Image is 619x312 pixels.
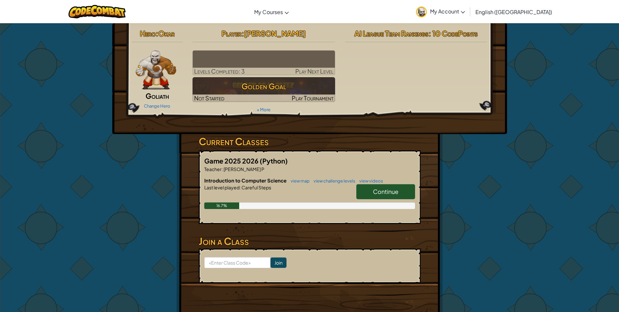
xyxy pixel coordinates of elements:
[257,107,271,112] a: + More
[428,29,478,38] span: : 10 CodePoints
[241,184,271,190] span: Careful Steps
[204,184,240,190] span: Last level played
[204,177,287,183] span: Introduction to Computer Science
[69,5,126,18] img: CodeCombat logo
[416,7,427,17] img: avatar
[260,157,288,165] span: (Python)
[199,234,421,249] h3: Join a Class
[204,166,222,172] span: Teacher
[244,29,306,38] span: [PERSON_NAME]
[373,188,398,195] span: Continue
[292,94,333,102] span: Play Tournament
[222,166,223,172] span: :
[430,8,465,15] span: My Account
[204,157,260,165] span: Game 2025 2026
[146,91,169,100] span: Goliath
[271,257,286,268] input: Join
[193,77,335,102] img: Golden Goal
[222,29,241,38] span: Player
[295,67,333,75] span: Play Next Level
[413,1,468,22] a: My Account
[472,3,555,21] a: English ([GEOGRAPHIC_DATA])
[204,202,240,209] div: 16.7%
[475,9,552,15] span: English ([GEOGRAPHIC_DATA])
[193,79,335,94] h3: Golden Goal
[287,178,310,183] a: view map
[310,178,355,183] a: view challenge levels
[136,50,177,90] img: goliath-pose.png
[193,77,335,102] a: Golden GoalNot StartedPlay Tournament
[140,29,156,38] span: Hero
[254,9,283,15] span: My Courses
[240,184,241,190] span: :
[144,103,170,109] a: Change Hero
[356,178,383,183] a: view videos
[199,134,421,149] h3: Current Classes
[156,29,158,38] span: :
[204,257,271,268] input: <Enter Class Code>
[251,3,292,21] a: My Courses
[241,29,244,38] span: :
[158,29,175,38] span: Okar
[223,166,264,172] span: [PERSON_NAME] P
[194,67,245,75] span: Levels Completed: 3
[194,94,224,102] span: Not Started
[193,50,335,75] a: Play Next Level
[354,29,428,38] span: AI League Team Rankings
